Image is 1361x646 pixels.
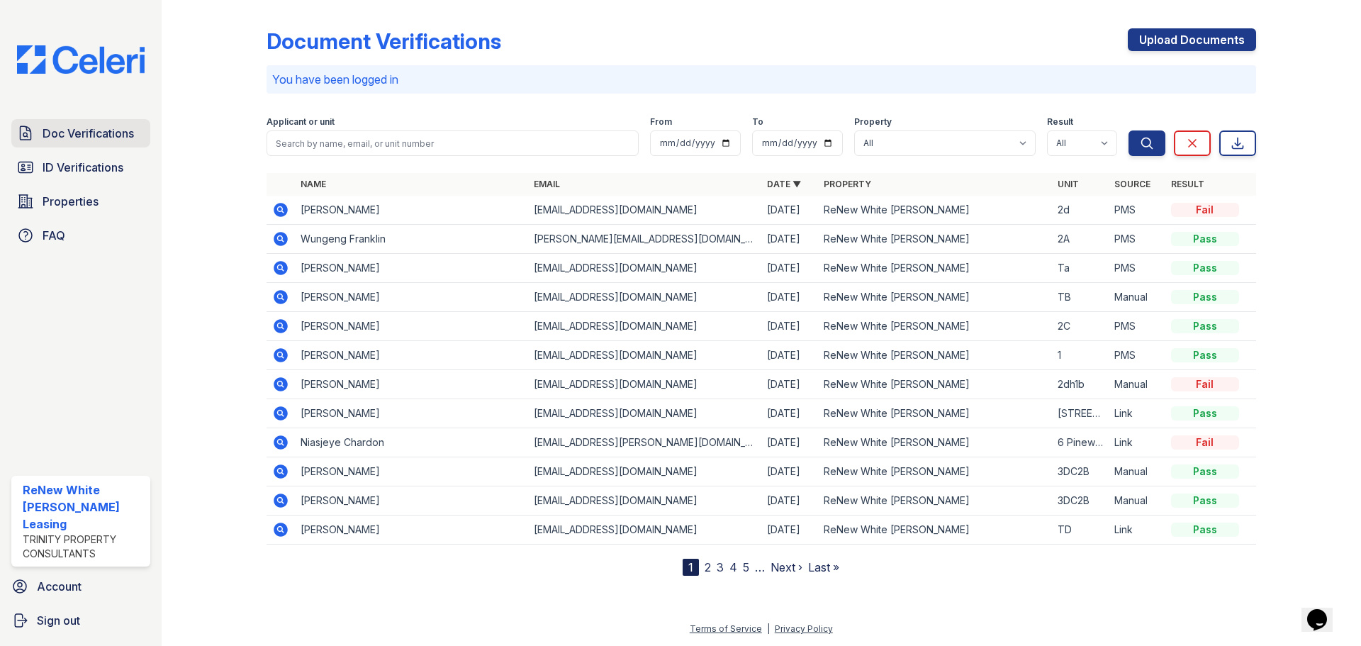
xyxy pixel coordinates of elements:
a: Next › [771,560,802,574]
td: PMS [1109,196,1165,225]
span: Doc Verifications [43,125,134,142]
a: Result [1171,179,1204,189]
a: Source [1114,179,1150,189]
td: 2C [1052,312,1109,341]
td: [DATE] [761,428,818,457]
td: ReNew White [PERSON_NAME] [818,312,1051,341]
label: From [650,116,672,128]
td: PMS [1109,341,1165,370]
td: [PERSON_NAME] [295,196,528,225]
td: PMS [1109,312,1165,341]
a: Sign out [6,606,156,635]
td: [STREET_ADDRESS] [1052,399,1109,428]
td: 6 Pinewall #1C [1052,428,1109,457]
td: [EMAIL_ADDRESS][DOMAIN_NAME] [528,486,761,516]
td: Manual [1109,486,1165,516]
div: Fail [1171,377,1239,391]
iframe: chat widget [1301,589,1347,632]
td: Manual [1109,370,1165,399]
input: Search by name, email, or unit number [267,130,639,156]
td: 3DC2B [1052,457,1109,486]
td: ReNew White [PERSON_NAME] [818,196,1051,225]
div: | [767,623,770,634]
td: 1 [1052,341,1109,370]
td: [EMAIL_ADDRESS][DOMAIN_NAME] [528,341,761,370]
td: ReNew White [PERSON_NAME] [818,399,1051,428]
td: ReNew White [PERSON_NAME] [818,341,1051,370]
div: Fail [1171,203,1239,217]
a: 5 [743,560,749,574]
td: [DATE] [761,283,818,312]
div: 1 [683,559,699,576]
td: [EMAIL_ADDRESS][PERSON_NAME][DOMAIN_NAME] [528,428,761,457]
td: [EMAIL_ADDRESS][DOMAIN_NAME] [528,196,761,225]
label: Property [854,116,892,128]
td: [DATE] [761,341,818,370]
a: Date ▼ [767,179,801,189]
div: Pass [1171,494,1239,508]
td: 2dh1b [1052,370,1109,399]
td: [PERSON_NAME] [295,486,528,516]
a: Privacy Policy [775,623,833,634]
a: Name [301,179,326,189]
td: [DATE] [761,486,818,516]
td: [EMAIL_ADDRESS][DOMAIN_NAME] [528,399,761,428]
div: Pass [1171,348,1239,362]
td: 3DC2B [1052,486,1109,516]
span: FAQ [43,227,65,244]
div: ReNew White [PERSON_NAME] Leasing [23,481,145,533]
td: Link [1109,516,1165,545]
td: ReNew White [PERSON_NAME] [818,283,1051,312]
p: You have been logged in [272,71,1250,88]
a: Doc Verifications [11,119,150,147]
td: ReNew White [PERSON_NAME] [818,254,1051,283]
div: Pass [1171,523,1239,537]
td: [DATE] [761,457,818,486]
label: Applicant or unit [267,116,335,128]
td: [DATE] [761,399,818,428]
td: [PERSON_NAME] [295,457,528,486]
div: Fail [1171,435,1239,450]
td: [PERSON_NAME] [295,312,528,341]
label: To [752,116,763,128]
td: ReNew White [PERSON_NAME] [818,516,1051,545]
a: ID Verifications [11,153,150,182]
a: Property [824,179,871,189]
td: [EMAIL_ADDRESS][DOMAIN_NAME] [528,283,761,312]
td: PMS [1109,254,1165,283]
a: 3 [717,560,724,574]
td: Manual [1109,457,1165,486]
td: Link [1109,399,1165,428]
td: [PERSON_NAME] [295,283,528,312]
td: [PERSON_NAME] [295,341,528,370]
div: Pass [1171,406,1239,421]
div: Pass [1171,290,1239,304]
td: ReNew White [PERSON_NAME] [818,225,1051,254]
td: [PERSON_NAME] [295,254,528,283]
span: Properties [43,193,99,210]
td: [EMAIL_ADDRESS][DOMAIN_NAME] [528,254,761,283]
td: [DATE] [761,370,818,399]
td: [EMAIL_ADDRESS][DOMAIN_NAME] [528,516,761,545]
span: ID Verifications [43,159,123,176]
a: Email [534,179,560,189]
div: Pass [1171,464,1239,479]
td: [EMAIL_ADDRESS][DOMAIN_NAME] [528,457,761,486]
span: Sign out [37,612,80,629]
td: [DATE] [761,254,818,283]
td: [EMAIL_ADDRESS][DOMAIN_NAME] [528,370,761,399]
td: ReNew White [PERSON_NAME] [818,428,1051,457]
a: FAQ [11,221,150,250]
a: Upload Documents [1128,28,1256,51]
a: Properties [11,187,150,216]
div: Pass [1171,261,1239,275]
a: Account [6,572,156,601]
td: [PERSON_NAME][EMAIL_ADDRESS][DOMAIN_NAME] [528,225,761,254]
td: PMS [1109,225,1165,254]
a: Unit [1058,179,1079,189]
div: Pass [1171,232,1239,246]
div: Pass [1171,319,1239,333]
td: [PERSON_NAME] [295,399,528,428]
td: [EMAIL_ADDRESS][DOMAIN_NAME] [528,312,761,341]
